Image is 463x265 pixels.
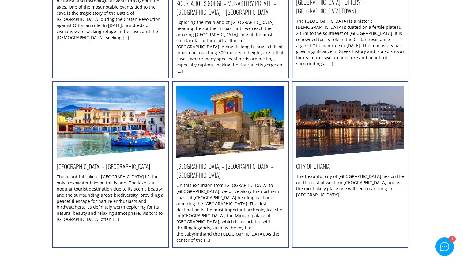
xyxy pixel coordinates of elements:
[296,192,404,198] a: City Of ChaniaThe beautiful city of [GEOGRAPHIC_DATA] lies on the north coast of western [GEOGRAP...
[57,35,165,40] a: Melidoni cave – Honey tasting – Margarites potteryMelidoni Cave has been associated with various ...
[57,216,165,222] a: [GEOGRAPHIC_DATA] – [GEOGRAPHIC_DATA]The beautiful Lake of [GEOGRAPHIC_DATA] it’s the only freshw...
[296,18,404,67] div: The [GEOGRAPHIC_DATA] is a historic [DEMOGRAPHIC_DATA] situated on a fertile plateau 23 km to the...
[296,61,404,66] a: Monastery Arkadi – Ancient Eleftherna – [GEOGRAPHIC_DATA] pottery – [GEOGRAPHIC_DATA] town).The [...
[296,162,404,173] h2: City Of Chania
[296,173,404,198] div: The beautiful city of [GEOGRAPHIC_DATA] lies on the north coast of western [GEOGRAPHIC_DATA] and ...
[176,237,284,243] a: [GEOGRAPHIC_DATA] – [GEOGRAPHIC_DATA] – [GEOGRAPHIC_DATA]On this excursion from [GEOGRAPHIC_DATA]...
[176,68,284,74] a: Kourtaliotis Gorge – Monastery Preveli – [GEOGRAPHIC_DATA] – [GEOGRAPHIC_DATA]Exploring the mainl...
[449,236,455,243] div: 1
[176,162,284,182] h2: [GEOGRAPHIC_DATA] – [GEOGRAPHIC_DATA] – [GEOGRAPHIC_DATA]
[176,19,284,74] div: Exploring the mainland of [GEOGRAPHIC_DATA] heading the southern coast until we reach the amazing...
[176,182,284,243] div: On this excursion from [GEOGRAPHIC_DATA] to [GEOGRAPHIC_DATA], we drive along the northern coast ...
[296,86,404,158] img: A stunning view of the Venetian harbour in Chania, Crete with colourful buildings and boats.
[57,162,165,174] h2: [GEOGRAPHIC_DATA] – [GEOGRAPHIC_DATA]
[57,174,165,222] div: The beautiful Lake of [GEOGRAPHIC_DATA] it’s the only freshwater lake on the island. The lake is ...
